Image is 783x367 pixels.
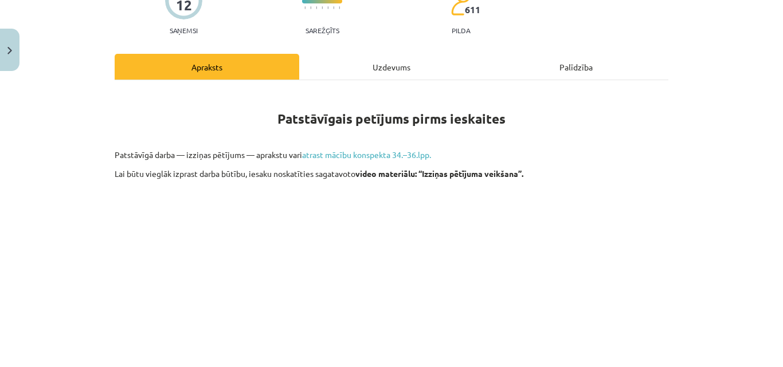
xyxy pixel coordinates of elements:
[310,6,311,9] img: icon-short-line-57e1e144782c952c97e751825c79c345078a6d821885a25fce030b3d8c18986b.svg
[299,54,484,80] div: Uzdevums
[322,6,323,9] img: icon-short-line-57e1e144782c952c97e751825c79c345078a6d821885a25fce030b3d8c18986b.svg
[304,6,306,9] img: icon-short-line-57e1e144782c952c97e751825c79c345078a6d821885a25fce030b3d8c18986b.svg
[277,111,506,127] strong: Patstāvīgais petījums pirms ieskaites
[333,6,334,9] img: icon-short-line-57e1e144782c952c97e751825c79c345078a6d821885a25fce030b3d8c18986b.svg
[355,168,523,179] strong: video materiālu: “Izziņas pētījuma veikšana”.
[327,6,328,9] img: icon-short-line-57e1e144782c952c97e751825c79c345078a6d821885a25fce030b3d8c18986b.svg
[115,54,299,80] div: Apraksts
[484,54,668,80] div: Palīdzība
[165,26,202,34] p: Saņemsi
[316,6,317,9] img: icon-short-line-57e1e144782c952c97e751825c79c345078a6d821885a25fce030b3d8c18986b.svg
[302,149,431,160] a: atrast mācību konspekta 34.–36.lpp.
[115,149,668,161] p: Patstāvīgā darba — izziņas pētījums — aprakstu vari
[465,5,480,15] span: 611
[452,26,470,34] p: pilda
[115,168,668,180] p: Lai būtu vieglāk izprast darba būtību, iesaku noskatīties sagatavoto
[339,6,340,9] img: icon-short-line-57e1e144782c952c97e751825c79c345078a6d821885a25fce030b3d8c18986b.svg
[7,47,12,54] img: icon-close-lesson-0947bae3869378f0d4975bcd49f059093ad1ed9edebbc8119c70593378902aed.svg
[306,26,339,34] p: Sarežģīts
